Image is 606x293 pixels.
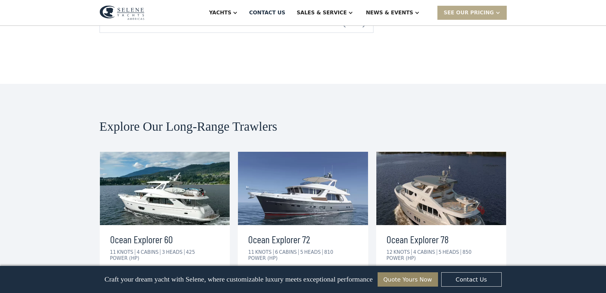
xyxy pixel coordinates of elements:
div: POWER (HP) [387,255,416,261]
div: CABINS [417,249,437,255]
div: 4 [137,249,140,255]
div: 11 [248,249,254,255]
div: 850 [463,249,472,255]
div: Yachts [209,9,231,17]
div: KNOTS [255,249,273,255]
span: Reply STOP to unsubscribe at any time. [2,259,99,269]
div: KNOTS [394,249,412,255]
div: HEADS [442,249,461,255]
input: I want to subscribe to your Newsletter.Unsubscribe any time by clicking the link at the bottom of... [2,279,6,283]
p: Craft your dream yacht with Selene, where customizable luxury meets exceptional performance [104,275,373,284]
div: 810 [324,249,333,255]
a: Contact Us [441,272,502,287]
strong: I want to subscribe to your Newsletter. [2,279,58,289]
div: HEADS [166,249,185,255]
div: 3 [162,249,165,255]
div: 4 [413,249,416,255]
div: SEE Our Pricing [444,9,494,17]
div: 12 [387,249,393,255]
div: KNOTS [117,249,135,255]
div: Sales & Service [297,9,347,17]
div: POWER (HP) [110,255,139,261]
h2: Explore Our Long-Range Trawlers [100,120,507,134]
h3: Ocean Explorer 60 [110,231,220,247]
img: logo [100,5,144,20]
div: 11 [110,249,116,255]
div: CABINS [141,249,160,255]
input: Yes, I’d like to receive SMS updates.Reply STOP to unsubscribe at any time. [2,259,6,263]
div: 5 [438,249,442,255]
div: 6 [275,249,278,255]
div: 5 [300,249,303,255]
a: Quote Yours Now [378,272,438,287]
h3: Ocean Explorer 78 [387,231,496,247]
div: SEE Our Pricing [437,6,507,19]
div: POWER (HP) [248,255,277,261]
div: HEADS [304,249,323,255]
span: Tick the box below to receive occasional updates, exclusive offers, and VIP access via text message. [1,217,101,234]
div: 425 [186,249,195,255]
strong: Yes, I’d like to receive SMS updates. [7,259,76,264]
h3: Ocean Explorer 72 [248,231,358,247]
div: Contact US [249,9,285,17]
span: We respect your time - only the good stuff, never spam. [1,238,99,250]
div: News & EVENTS [366,9,413,17]
div: CABINS [279,249,299,255]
